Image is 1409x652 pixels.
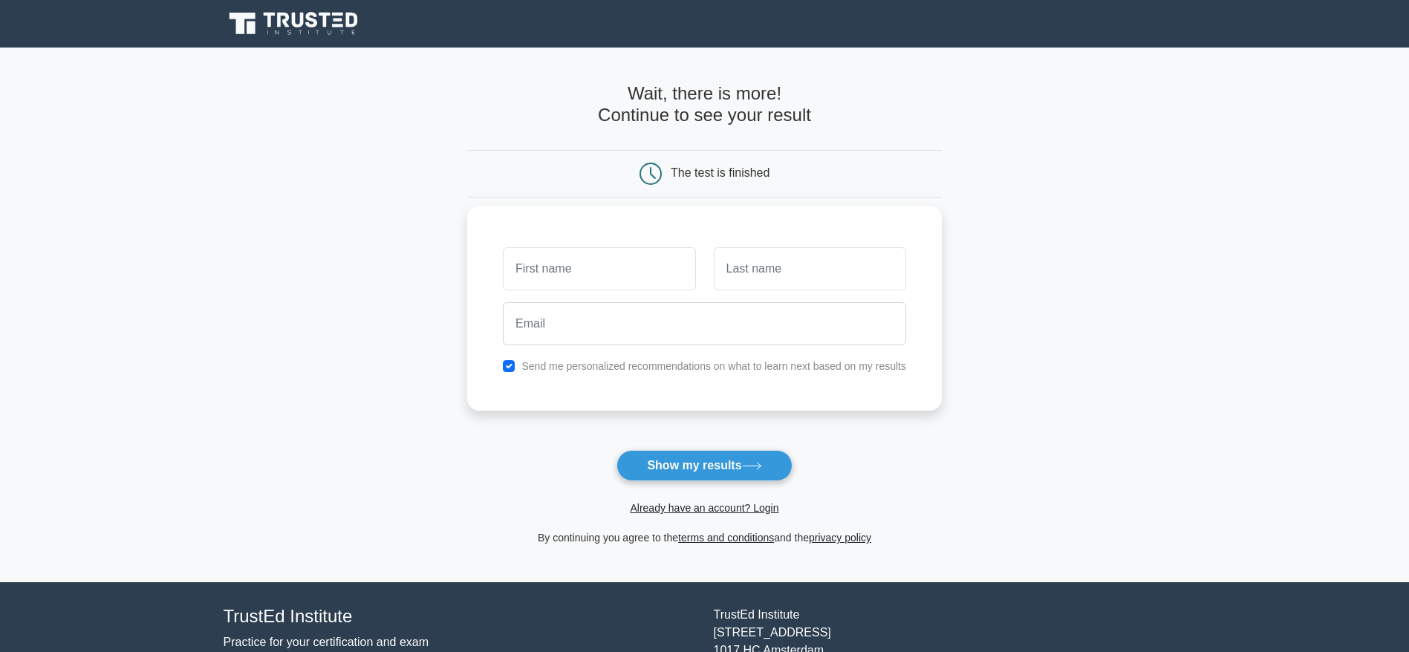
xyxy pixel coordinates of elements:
div: The test is finished [671,166,769,179]
h4: TrustEd Institute [224,606,696,627]
a: terms and conditions [678,532,774,544]
input: Email [503,302,906,345]
div: By continuing you agree to the and the [458,529,951,547]
button: Show my results [616,450,792,481]
input: First name [503,247,695,290]
a: privacy policy [809,532,871,544]
a: Already have an account? Login [630,502,778,514]
input: Last name [714,247,906,290]
a: Practice for your certification and exam [224,636,429,648]
h4: Wait, there is more! Continue to see your result [467,83,942,126]
label: Send me personalized recommendations on what to learn next based on my results [521,360,906,372]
